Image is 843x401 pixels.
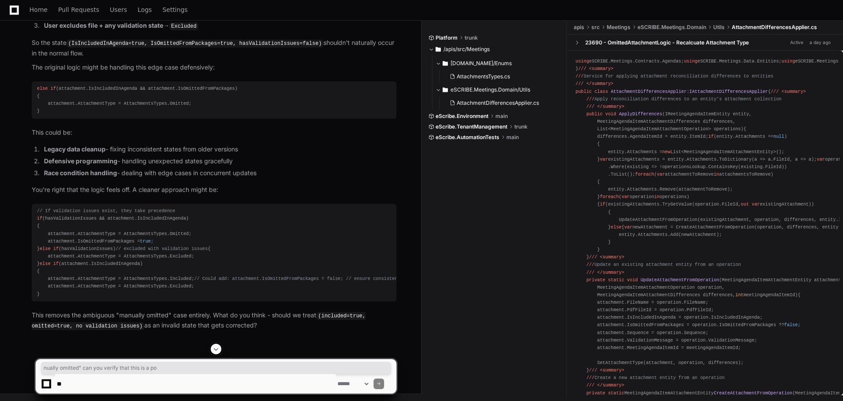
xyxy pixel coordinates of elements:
[29,7,48,12] span: Home
[443,58,448,69] svg: Directory
[586,111,603,117] span: public
[735,292,743,298] span: int
[575,111,752,132] span: IMeetingAgendaItemEntity entity, MeetingAgendaItemAttachmentDifferences differences, List<Meeting...
[784,322,798,327] span: false
[51,86,56,91] span: if
[586,81,614,86] span: </summary>
[443,85,448,95] svg: Directory
[622,194,630,199] span: var
[589,254,597,260] span: ///
[44,169,117,177] strong: Race condition handling
[465,34,478,41] span: trunk
[32,63,396,73] p: The original logic might be handling this edge case defensively:
[41,144,396,155] li: - fixing inconsistent states from older versions
[443,46,490,53] span: /apis/src/Meetings
[44,157,117,165] strong: Defensive programming
[689,88,768,94] span: IAttachmentDifferencesApplier
[771,88,779,94] span: ///
[40,261,51,266] span: else
[708,134,714,139] span: if
[53,261,59,266] span: if
[611,88,687,94] span: AttachmentDifferencesApplier
[436,56,560,70] button: [DOMAIN_NAME]/Enums
[575,74,773,79] span: Service for applying attachment reconciliation differences to entities
[66,40,323,48] code: (IsIncludedInAgenda=true, IsOmittedFromPackages=true, hasValidationIssues=false)
[44,364,389,372] span: nually omitted" can you verify that this is a po
[436,34,458,41] span: Platform
[713,24,725,31] span: Utils
[37,207,391,298] div: (hasValidationIssues && attachment.IsIncludedInAgenda) { attachment.AttachmentType = AttachmentsT...
[32,38,396,58] p: So the state shouldn't naturally occur in the normal flow.
[788,38,806,47] span: Active
[41,21,396,31] li: →
[589,66,613,71] span: <summary>
[586,262,741,267] span: Update an existing attachment entity from an operation
[810,39,831,46] div: a day ago
[436,44,441,55] svg: Directory
[654,194,660,199] span: in
[638,24,706,31] span: eSCRIBE.Meetings.Domain
[586,262,594,267] span: ///
[110,7,127,12] span: Users
[600,156,608,162] span: var
[586,269,594,275] span: ///
[58,7,99,12] span: Pull Requests
[627,277,638,282] span: void
[657,172,665,177] span: var
[585,39,749,46] div: 23690 - OmittedAttachmentLogic - Recalcuate Attachment Type
[591,24,600,31] span: src
[586,96,782,101] span: Apply reconciliation differences to an entity's attachment collection
[600,194,619,199] span: foreach
[575,74,583,79] span: ///
[624,224,632,229] span: var
[162,7,187,12] span: Settings
[37,216,42,221] span: if
[451,86,530,93] span: eSCRIBE.Meetings.Domain/Utils
[457,99,539,107] span: AttachmentDifferencesApplier.cs
[607,24,630,31] span: Meetings
[436,83,560,97] button: eSCRIBE.Meetings.Domain/Utils
[600,202,605,207] span: if
[169,22,198,30] code: Excluded
[741,202,749,207] span: out
[40,246,51,251] span: else
[37,86,48,91] span: else
[436,123,507,130] span: eScribe.TenantManagement
[751,202,759,207] span: var
[32,128,396,138] p: This could be:
[600,254,624,260] span: <summary>
[506,134,519,141] span: main
[429,42,560,56] button: /apis/src/Meetings
[44,22,163,29] strong: User excludes file + any validation state
[44,145,106,153] strong: Legacy data cleanup
[714,172,719,177] span: in
[574,24,584,31] span: apis
[32,310,396,331] p: This removes the ambiguous "manually omitted" case entirely. What do you think - should we treat ...
[586,103,594,109] span: ///
[594,88,608,94] span: class
[732,24,817,31] span: AttachmentDifferencesApplier.cs
[436,113,488,120] span: eScribe.Environment
[457,73,510,80] span: AttachmentsTypes.cs
[41,156,396,166] li: - handling unexpected states gracefully
[635,172,654,177] span: foreach
[817,156,825,162] span: var
[446,97,555,109] button: AttachmentDifferencesApplier.cs
[619,111,663,117] span: ApplyDifferences
[140,239,151,244] span: true
[597,103,624,109] span: </summary>
[37,208,175,213] span: // If validation issues exist, they take precedence
[781,88,806,94] span: <summary>
[773,134,784,139] span: null
[611,224,622,229] span: else
[608,277,624,282] span: static
[138,7,152,12] span: Logs
[41,168,396,178] li: - dealing with edge cases in concurrent updates
[684,59,697,64] span: using
[37,85,391,115] div: (attachment.IsIncludedInAgenda && attachment.IsOmittedFromPackages) { attachment.AttachmentType =...
[605,111,616,117] span: void
[781,59,795,64] span: using
[53,246,59,251] span: if
[575,88,592,94] span: public
[586,96,594,101] span: ///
